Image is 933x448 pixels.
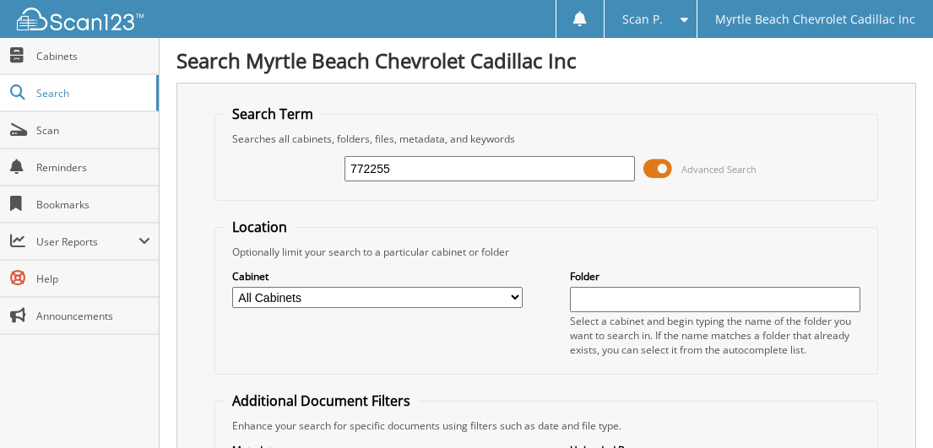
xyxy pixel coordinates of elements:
[715,14,915,24] span: Myrtle Beach Chevrolet Cadillac Inc
[224,105,322,123] legend: Search Term
[622,14,663,24] span: Scan P.
[36,49,150,63] span: Cabinets
[176,46,916,74] h1: Search Myrtle Beach Chevrolet Cadillac Inc
[232,269,523,283] label: Cabinet
[36,235,138,249] span: User Reports
[36,197,150,212] span: Bookmarks
[224,418,869,433] div: Enhance your search for specific documents using filters such as date and file type.
[36,160,150,175] span: Reminders
[36,86,148,100] span: Search
[570,314,860,357] div: Select a cabinet and begin typing the name of the folder you want to search in. If the name match...
[36,272,150,286] span: Help
[17,8,144,30] img: scan123-logo-white.svg
[224,132,869,146] div: Searches all cabinets, folders, files, metadata, and keywords
[224,391,419,410] legend: Additional Document Filters
[36,123,150,138] span: Scan
[36,309,150,323] span: Announcements
[224,218,296,236] legend: Location
[224,245,869,259] div: Optionally limit your search to a particular cabinet or folder
[570,269,860,283] label: Folder
[681,163,757,175] span: Advanced Search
